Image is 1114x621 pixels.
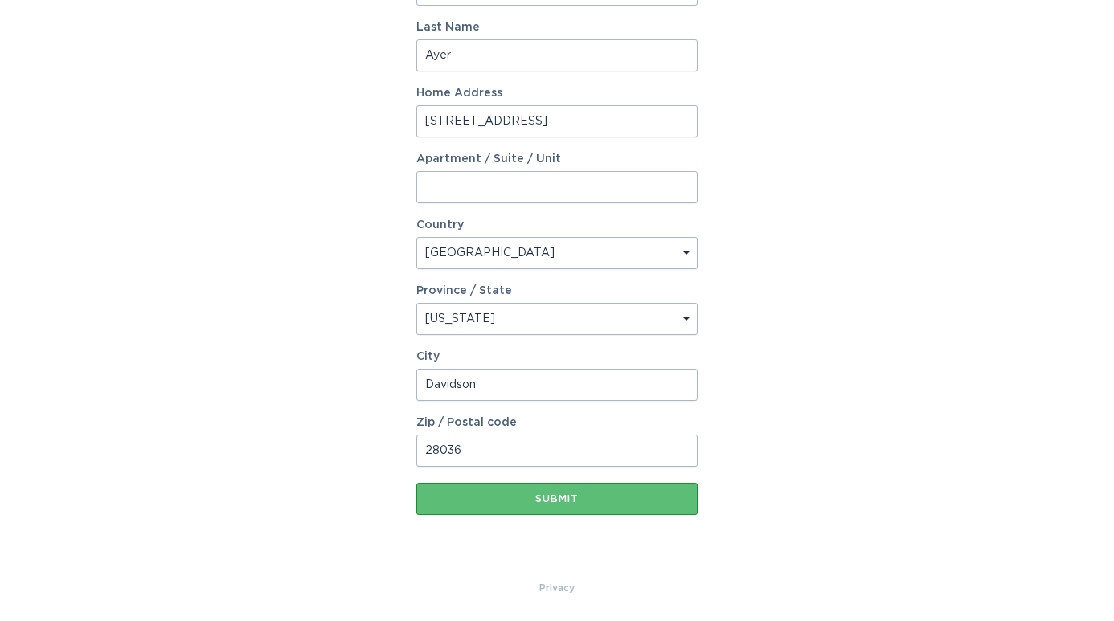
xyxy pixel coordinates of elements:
label: Country [416,219,464,231]
div: Submit [424,494,690,504]
label: City [416,351,698,362]
label: Home Address [416,88,698,99]
button: Submit [416,483,698,515]
label: Zip / Postal code [416,417,698,428]
a: Privacy Policy & Terms of Use [539,579,575,597]
label: Province / State [416,285,512,296]
label: Apartment / Suite / Unit [416,153,698,165]
label: Last Name [416,22,698,33]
